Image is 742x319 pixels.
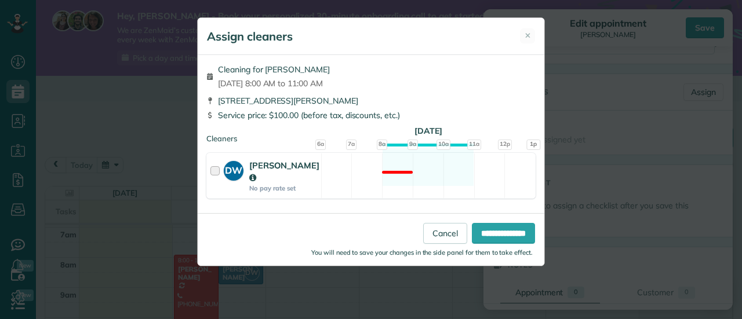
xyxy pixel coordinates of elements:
[207,28,293,45] h5: Assign cleaners
[206,133,536,137] div: Cleaners
[218,78,330,89] span: [DATE] 8:00 AM to 11:00 AM
[311,248,533,256] small: You will need to save your changes in the side panel for them to take effect.
[224,161,243,177] strong: DW
[249,184,319,192] strong: No pay rate set
[423,223,467,244] a: Cancel
[206,109,536,121] div: Service price: $100.00 (before tax, discounts, etc.)
[206,95,536,107] div: [STREET_ADDRESS][PERSON_NAME]
[218,64,330,75] span: Cleaning for [PERSON_NAME]
[249,160,319,183] strong: [PERSON_NAME]
[525,30,531,41] span: ✕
